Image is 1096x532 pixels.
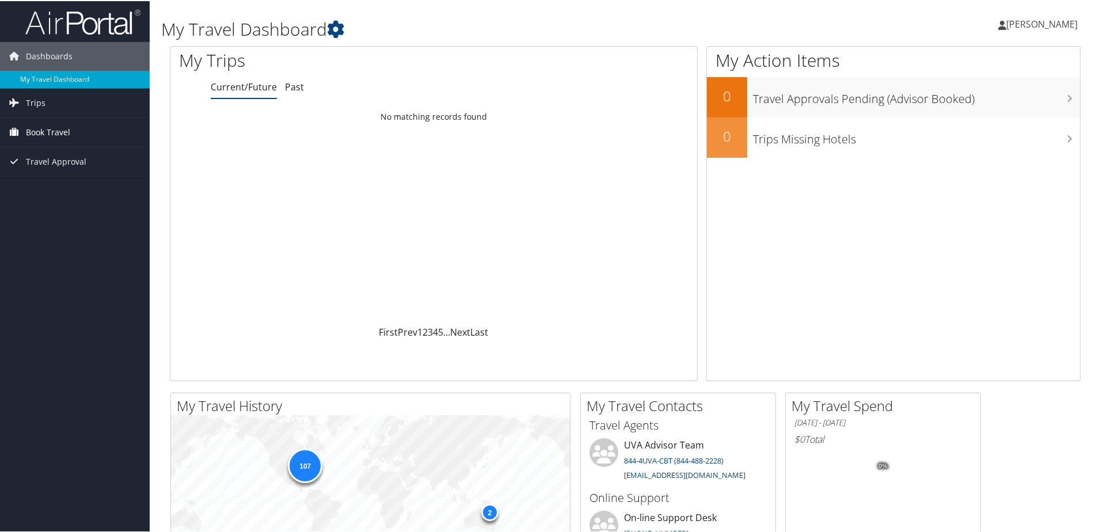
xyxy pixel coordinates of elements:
a: Prev [398,325,417,337]
a: 844-4UVA-CBT (844-488-2228) [624,454,724,465]
h2: My Travel History [177,395,570,415]
a: 2 [423,325,428,337]
h6: Total [794,432,972,444]
h1: My Action Items [707,47,1080,71]
tspan: 0% [878,462,888,469]
a: 0Travel Approvals Pending (Advisor Booked) [707,76,1080,116]
a: [EMAIL_ADDRESS][DOMAIN_NAME] [624,469,745,479]
h1: My Trips [179,47,469,71]
h2: My Travel Contacts [587,395,775,415]
div: 2 [481,503,498,520]
h3: Travel Approvals Pending (Advisor Booked) [753,84,1080,106]
a: 5 [438,325,443,337]
a: First [379,325,398,337]
h1: My Travel Dashboard [161,16,780,40]
span: … [443,325,450,337]
a: 4 [433,325,438,337]
span: Trips [26,88,45,116]
a: Current/Future [211,79,277,92]
td: No matching records found [170,105,697,126]
h3: Travel Agents [589,416,767,432]
h6: [DATE] - [DATE] [794,416,972,427]
a: 0Trips Missing Hotels [707,116,1080,157]
a: Past [285,79,304,92]
a: 1 [417,325,423,337]
div: 107 [288,447,322,482]
h3: Online Support [589,489,767,505]
h3: Trips Missing Hotels [753,124,1080,146]
a: Next [450,325,470,337]
span: Book Travel [26,117,70,146]
h2: My Travel Spend [791,395,980,415]
h2: 0 [707,126,747,145]
h2: 0 [707,85,747,105]
a: Last [470,325,488,337]
img: airportal-logo.png [25,7,140,35]
a: [PERSON_NAME] [998,6,1089,40]
a: 3 [428,325,433,337]
li: UVA Advisor Team [584,437,772,484]
span: $0 [794,432,805,444]
span: Dashboards [26,41,73,70]
span: [PERSON_NAME] [1006,17,1078,29]
span: Travel Approval [26,146,86,175]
